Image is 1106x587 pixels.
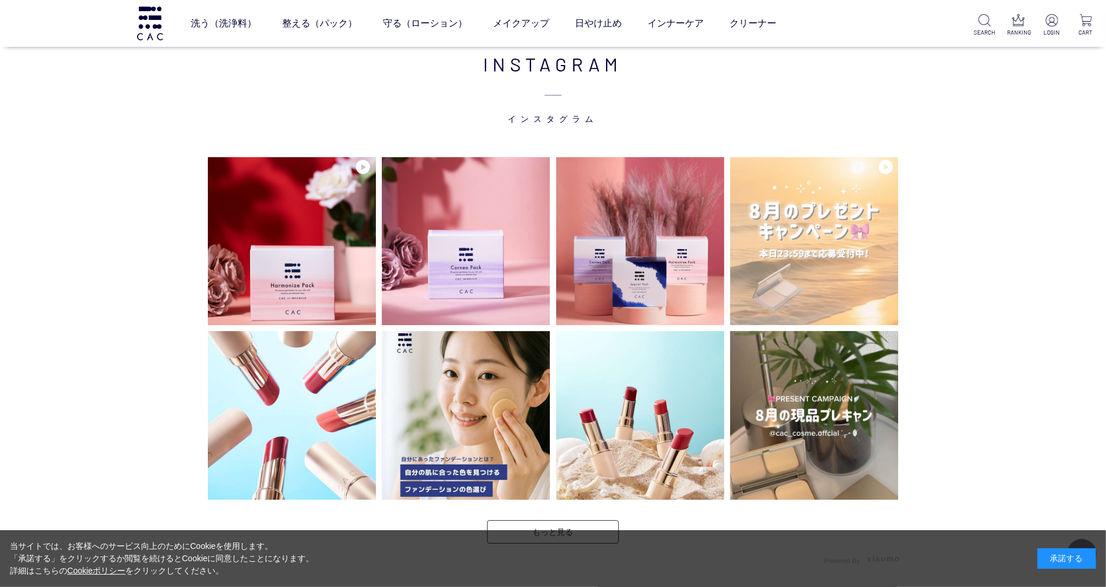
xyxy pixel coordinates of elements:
a: メイクアップ [493,7,549,40]
a: 日やけ止め [575,7,622,40]
img: logo [135,6,165,40]
a: もっと見る [487,520,619,544]
a: 洗う（洗浄料） [191,7,256,40]
p: SEARCH [974,28,995,37]
a: LOGIN [1041,14,1063,37]
img: Photo by cac_cosme.official [208,157,376,326]
a: 整える（パック） [282,7,357,40]
p: CART [1075,28,1097,37]
a: SEARCH [974,14,995,37]
img: Photo by cac_cosme.official [382,331,550,500]
a: インナーケア [648,7,704,40]
span: インスタグラム [202,78,905,125]
div: 当サイトでは、お客様へのサービス向上のためにCookieを使用します。 「承諾する」をクリックするか閲覧を続けるとCookieに同意したことになります。 詳細はこちらの をクリックしてください。 [10,540,314,577]
img: Photo by cac_cosme.official [382,157,550,326]
a: CART [1075,14,1097,37]
a: Cookieポリシー [67,566,126,575]
a: クリーナー [730,7,776,40]
p: LOGIN [1041,28,1063,37]
h2: INSTAGRAM [202,50,905,125]
img: Photo by cac_cosme.official [556,157,725,326]
a: 守る（ローション） [383,7,467,40]
img: Photo by cac_cosme.official [730,157,899,326]
p: RANKING [1008,28,1029,37]
img: Photo by cac_cosme.official [556,331,725,500]
a: RANKING [1008,14,1029,37]
div: 承諾する [1037,548,1096,569]
img: Photo by cac_cosme.official [208,331,376,500]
